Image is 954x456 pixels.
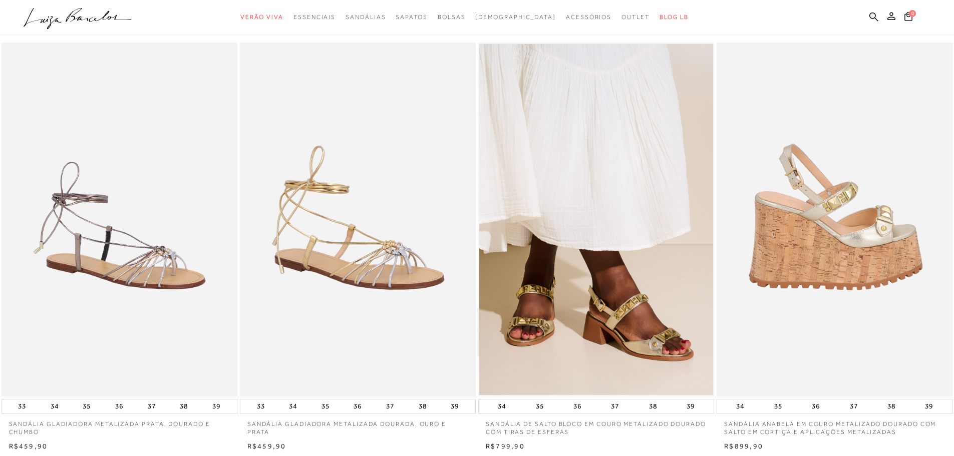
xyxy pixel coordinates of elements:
[438,14,466,21] span: Bolsas
[15,399,29,413] button: 33
[901,11,915,25] button: 0
[319,399,333,413] button: 35
[771,399,785,413] button: 35
[566,8,611,27] a: noSubCategoriesText
[145,399,159,413] button: 37
[346,14,386,21] span: Sandálias
[475,14,556,21] span: [DEMOGRAPHIC_DATA]
[809,399,823,413] button: 36
[608,399,622,413] button: 37
[475,8,556,27] a: noSubCategoriesText
[241,44,475,395] img: SANDÁLIA GLADIADORA METALIZADA DOURADA, OURO E PRATA
[396,8,427,27] a: noSubCategoriesText
[479,44,713,395] a: SANDÁLIA DE SALTO BLOCO EM COURO METALIZADO DOURADO COM TIRAS DE ESFERAS SANDÁLIA DE SALTO BLOCO ...
[9,442,48,450] span: R$459,90
[684,399,698,413] button: 39
[396,14,427,21] span: Sapatos
[495,399,509,413] button: 34
[254,399,268,413] button: 33
[922,399,936,413] button: 39
[660,8,689,27] a: BLOG LB
[717,414,952,437] a: SANDÁLIA ANABELA EM COURO METALIZADO DOURADO COM SALTO EM CORTIÇA E APLICAÇÕES METALIZADAS
[621,8,650,27] a: noSubCategoriesText
[724,442,763,450] span: R$899,90
[570,399,584,413] button: 36
[247,442,286,450] span: R$459,90
[240,414,476,437] a: SANDÁLIA GLADIADORA METALIZADA DOURADA, OURO E PRATA
[566,14,611,21] span: Acessórios
[241,44,475,395] a: SANDÁLIA GLADIADORA METALIZADA DOURADA, OURO E PRATA SANDÁLIA GLADIADORA METALIZADA DOURADA, OURO...
[240,14,283,21] span: Verão Viva
[3,44,236,395] a: SANDÁLIA GLADIADORA METALIZADA PRATA, DOURADO E CHUMBO SANDÁLIA GLADIADORA METALIZADA PRATA, DOUR...
[177,399,191,413] button: 38
[479,44,713,395] img: SANDÁLIA DE SALTO BLOCO EM COURO METALIZADO DOURADO COM TIRAS DE ESFERAS
[48,399,62,413] button: 34
[847,399,861,413] button: 37
[293,14,336,21] span: Essenciais
[3,44,236,395] img: SANDÁLIA GLADIADORA METALIZADA PRATA, DOURADO E CHUMBO
[346,8,386,27] a: noSubCategoriesText
[533,399,547,413] button: 35
[286,399,300,413] button: 34
[486,442,525,450] span: R$799,90
[383,399,397,413] button: 37
[240,8,283,27] a: noSubCategoriesText
[351,399,365,413] button: 36
[293,8,336,27] a: noSubCategoriesText
[438,8,466,27] a: noSubCategoriesText
[646,399,660,413] button: 38
[884,399,898,413] button: 38
[909,10,916,17] span: 0
[448,399,462,413] button: 39
[80,399,94,413] button: 35
[209,399,223,413] button: 39
[718,43,952,396] img: SANDÁLIA ANABELA EM COURO METALIZADO DOURADO COM SALTO EM CORTIÇA E APLICAÇÕES METALIZADAS
[660,14,689,21] span: BLOG LB
[112,399,126,413] button: 36
[416,399,430,413] button: 38
[2,414,237,437] a: SANDÁLIA GLADIADORA METALIZADA PRATA, DOURADO E CHUMBO
[733,399,747,413] button: 34
[478,414,714,437] a: SANDÁLIA DE SALTO BLOCO EM COURO METALIZADO DOURADO COM TIRAS DE ESFERAS
[621,14,650,21] span: Outlet
[718,44,951,395] a: SANDÁLIA ANABELA EM COURO METALIZADO DOURADO COM SALTO EM CORTIÇA E APLICAÇÕES METALIZADAS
